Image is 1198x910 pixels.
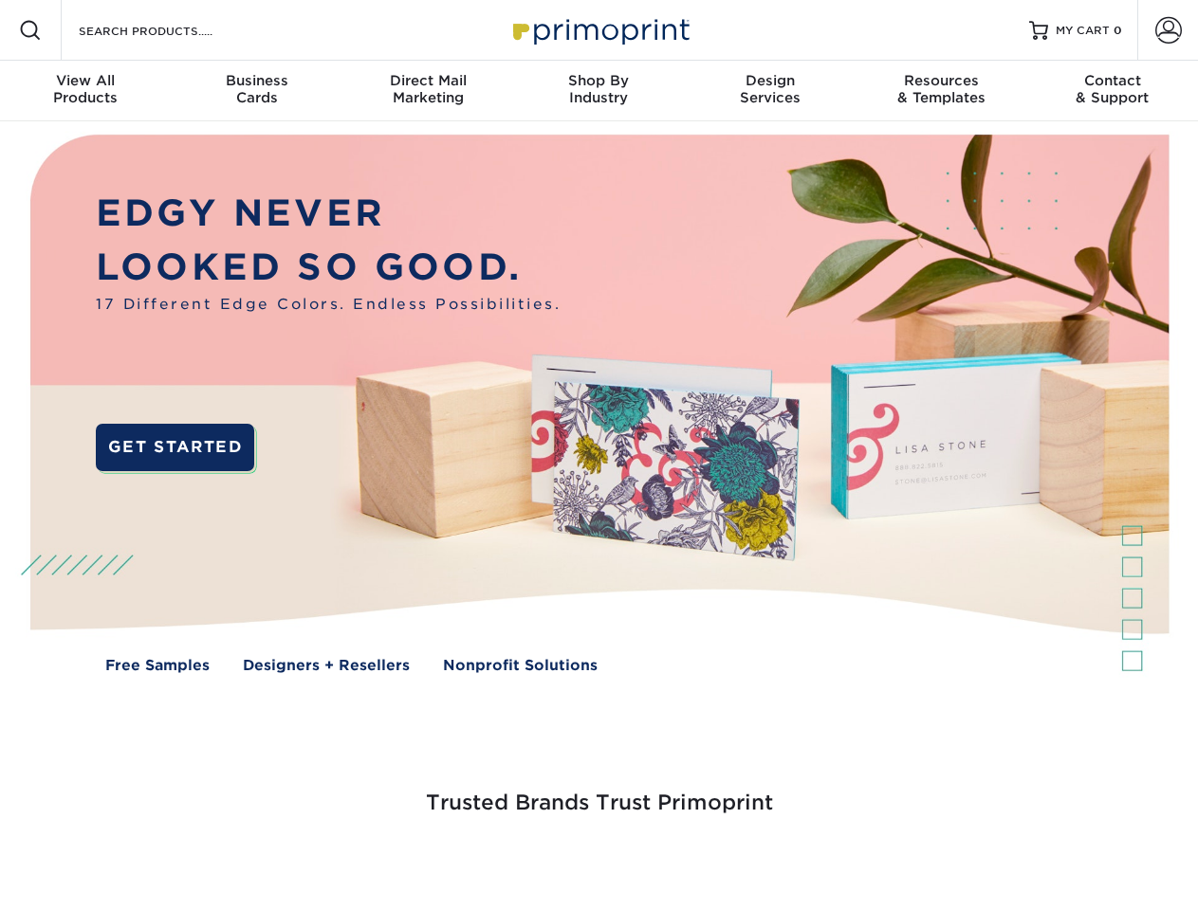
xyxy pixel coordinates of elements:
span: Direct Mail [342,72,513,89]
div: Services [685,72,856,106]
img: Mini [664,864,665,865]
img: Freeform [285,864,286,865]
a: GET STARTED [96,424,254,471]
span: Contact [1027,72,1198,89]
div: Industry [513,72,684,106]
a: Nonprofit Solutions [443,655,598,677]
a: Shop ByIndustry [513,61,684,121]
p: EDGY NEVER [96,187,561,241]
input: SEARCH PRODUCTS..... [77,19,262,42]
a: Contact& Support [1027,61,1198,121]
a: Free Samples [105,655,210,677]
p: LOOKED SO GOOD. [96,241,561,295]
a: DesignServices [685,61,856,121]
img: Primoprint [505,9,694,50]
span: Shop By [513,72,684,89]
img: Goodwill [1024,864,1025,865]
a: Designers + Resellers [243,655,410,677]
span: Design [685,72,856,89]
img: Google [484,864,485,865]
div: Cards [171,72,341,106]
img: Amazon [844,864,845,865]
span: 17 Different Edge Colors. Endless Possibilities. [96,294,561,316]
span: MY CART [1056,23,1110,39]
a: Direct MailMarketing [342,61,513,121]
div: & Templates [856,72,1026,106]
a: Resources& Templates [856,61,1026,121]
span: Resources [856,72,1026,89]
span: Business [171,72,341,89]
img: Smoothie King [138,864,138,865]
h3: Trusted Brands Trust Primoprint [45,745,1154,838]
div: & Support [1027,72,1198,106]
span: 0 [1114,24,1122,37]
a: BusinessCards [171,61,341,121]
div: Marketing [342,72,513,106]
